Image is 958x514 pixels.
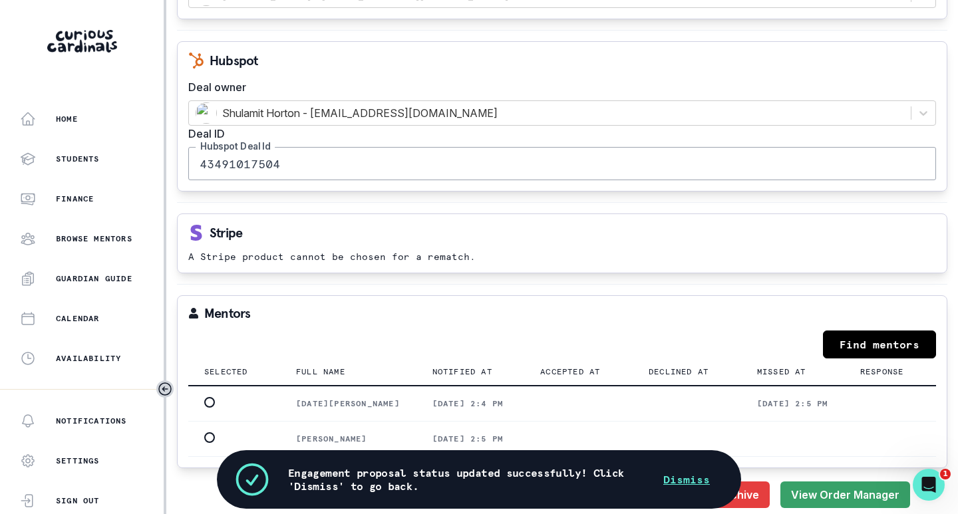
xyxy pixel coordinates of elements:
p: A Stripe product cannot be chosen for a rematch. [188,251,936,262]
p: Missed at [757,366,806,377]
p: Notifications [56,416,127,426]
p: [DATE] 2:5 pm [432,434,509,444]
p: Full name [296,366,345,377]
p: [DATE] 2:5 pm [757,398,828,409]
p: Students [56,154,100,164]
p: Browse Mentors [56,233,132,244]
span: 1 [940,469,951,479]
p: Declined at [649,366,709,377]
div: Shulamit Horton - [EMAIL_ADDRESS][DOMAIN_NAME] [196,102,904,124]
p: Engagement proposal status updated successfully! Click 'Dismiss' to go back. [288,466,647,493]
button: View Order Manager [780,481,910,508]
p: Hubspot [210,54,257,67]
p: [DATE] 2:4 pm [432,398,509,409]
p: Home [56,114,78,124]
p: Selected [204,366,248,377]
p: Notified at [432,366,492,377]
p: Accepted at [540,366,600,377]
p: Guardian Guide [56,273,132,284]
label: Deal ID [188,126,928,142]
p: [PERSON_NAME] [296,434,400,444]
button: Toggle sidebar [156,380,174,398]
button: Dismiss [647,466,726,493]
p: Stripe [210,226,242,239]
p: Settings [56,455,100,466]
p: Availability [56,353,121,364]
label: Deal owner [188,79,928,95]
iframe: Intercom live chat [913,469,945,501]
a: Find mentors [823,330,936,358]
p: Finance [56,193,94,204]
p: [DATE][PERSON_NAME] [296,398,400,409]
p: Mentors [204,307,250,320]
p: Calendar [56,313,100,324]
p: Response [860,366,904,377]
img: Curious Cardinals Logo [47,30,117,53]
p: Sign Out [56,495,100,506]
